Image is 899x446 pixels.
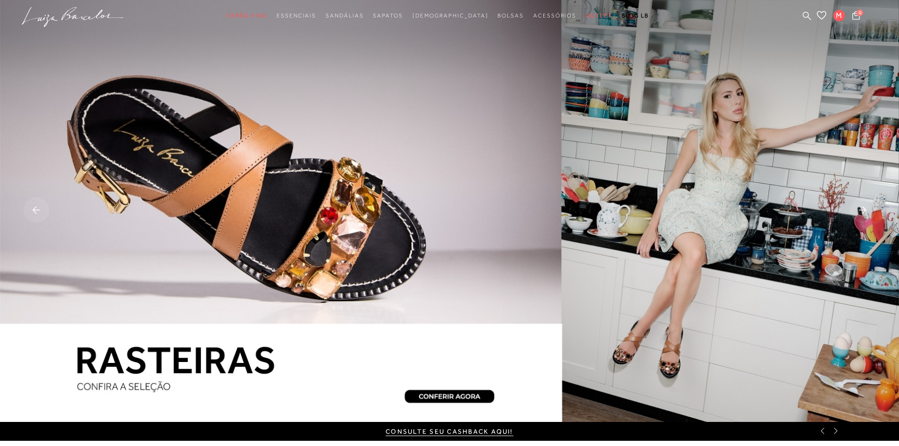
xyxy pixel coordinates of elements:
[829,9,849,24] button: M
[497,7,524,25] a: noSubCategoriesText
[277,12,316,19] span: Essenciais
[533,7,576,25] a: noSubCategoriesText
[586,12,612,19] span: Outlet
[586,7,612,25] a: noSubCategoriesText
[622,12,649,19] span: BLOG LB
[386,428,513,435] a: CONSULTE SEU CASHBACK AQUI!
[227,7,267,25] a: noSubCategoriesText
[277,7,316,25] a: noSubCategoriesText
[833,10,845,21] span: M
[326,7,363,25] a: noSubCategoriesText
[412,7,488,25] a: noSubCategoriesText
[533,12,576,19] span: Acessórios
[857,9,863,16] span: 0
[412,12,488,19] span: [DEMOGRAPHIC_DATA]
[373,12,403,19] span: Sapatos
[849,10,863,23] button: 0
[622,7,649,25] a: BLOG LB
[227,12,267,19] span: Verão Viva
[373,7,403,25] a: noSubCategoriesText
[326,12,363,19] span: Sandálias
[497,12,524,19] span: Bolsas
